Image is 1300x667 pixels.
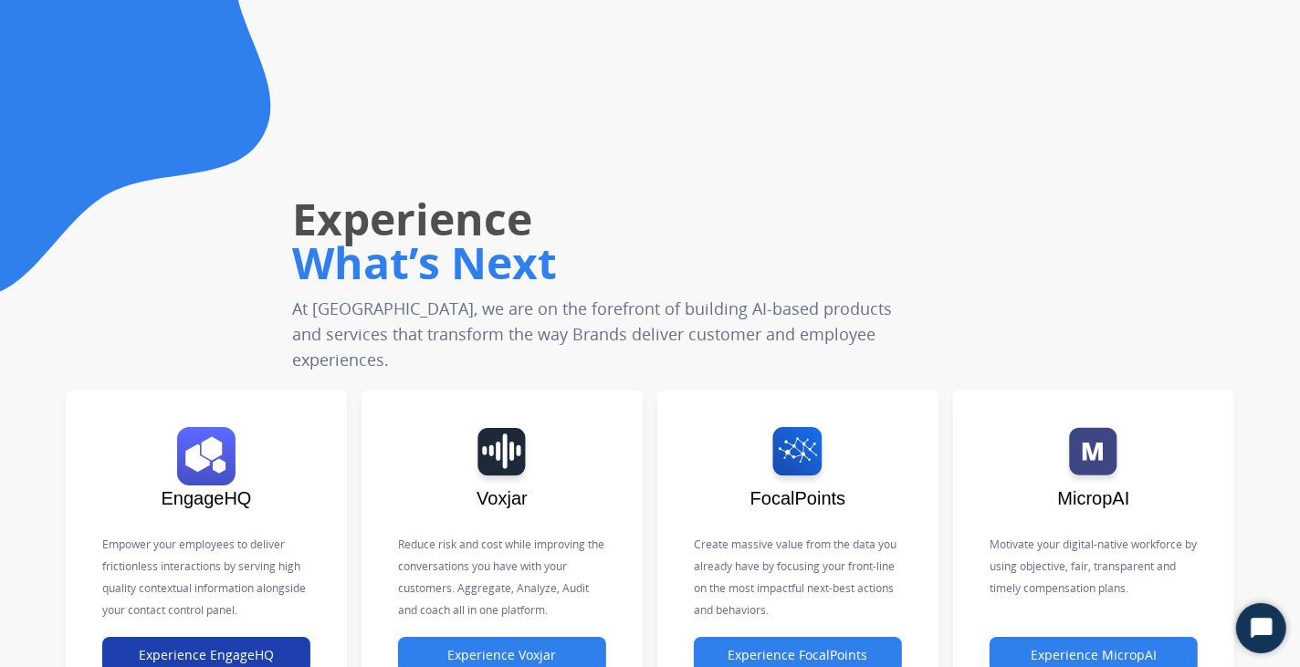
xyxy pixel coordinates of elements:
[111,427,301,485] img: logo
[102,648,310,663] a: Experience EngageHQ
[1249,616,1274,641] svg: Open Chat
[750,488,846,508] span: FocalPoints
[694,648,902,663] a: Experience FocalPoints
[292,234,935,292] h1: What’s Next
[292,296,935,372] p: At [GEOGRAPHIC_DATA], we are on the forefront of building AI-based products and services that tra...
[1058,488,1130,508] span: MicropAI
[694,534,902,621] p: Create massive value from the data you already have by focusing your front-line on the most impac...
[162,488,252,508] span: EngageHQ
[1236,603,1286,653] button: Start Chat
[703,427,893,485] img: logo
[102,534,310,621] p: Empower your employees to deliver frictionless interactions by serving high quality contextual in...
[292,190,935,248] h1: Experience
[398,648,606,663] a: Experience Voxjar
[477,488,528,508] span: Voxjar
[398,534,606,621] p: Reduce risk and cost while improving the conversations you have with your customers. Aggregate, A...
[407,427,597,485] img: logo
[990,534,1198,599] p: Motivate your digital-native workforce by using objective, fair, transparent and timely compensat...
[999,427,1189,485] img: logo
[990,648,1198,663] a: Experience MicropAI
